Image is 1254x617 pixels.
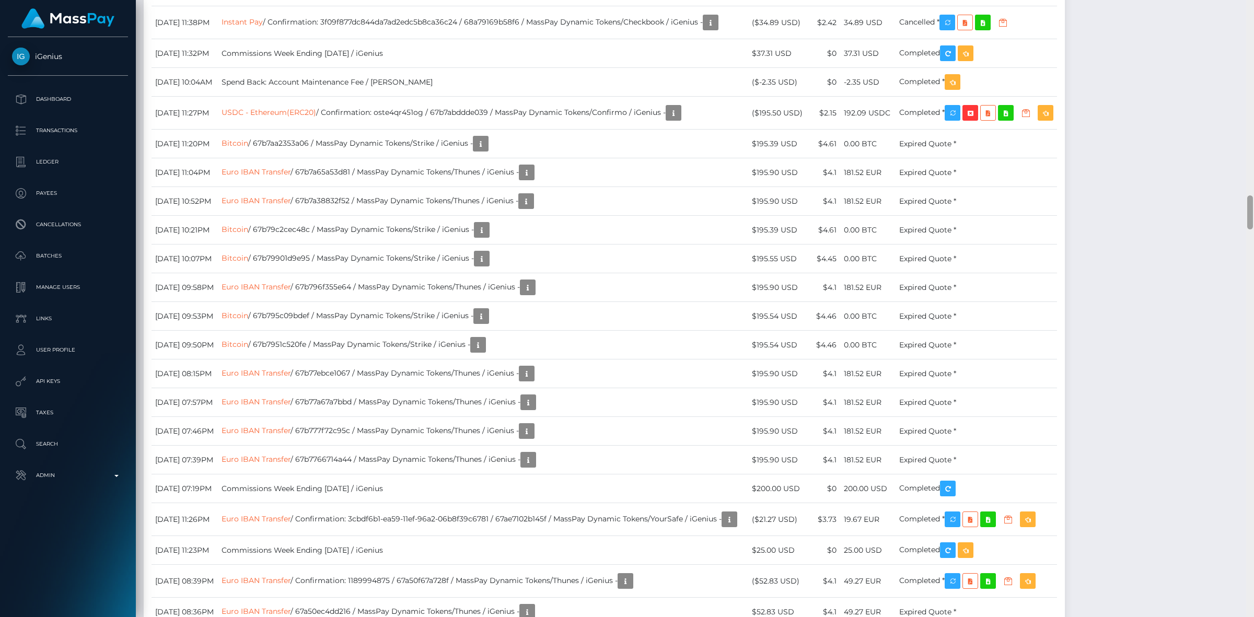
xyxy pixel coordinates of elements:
[840,187,896,216] td: 181.52 EUR
[222,196,291,205] a: Euro IBAN Transfer
[840,68,896,97] td: -2.35 USD
[840,245,896,273] td: 0.00 BTC
[840,503,896,536] td: 19.67 EUR
[8,52,128,61] span: iGenius
[12,436,124,452] p: Search
[896,359,1057,388] td: Expired Quote *
[896,388,1057,417] td: Expired Quote *
[896,302,1057,331] td: Expired Quote *
[152,503,218,536] td: [DATE] 11:26PM
[222,311,248,320] a: Bitcoin
[152,158,218,187] td: [DATE] 11:04PM
[748,302,812,331] td: $195.54 USD
[21,8,114,29] img: MassPay Logo
[840,359,896,388] td: 181.52 EUR
[840,565,896,598] td: 49.27 EUR
[218,503,748,536] td: / Confirmation: 3cbdf6b1-ea59-11ef-96a2-06b8f39c6781 / 67ae7102b145f / MassPay Dynamic Tokens/You...
[218,331,748,359] td: / 67b7951c520fe / MassPay Dynamic Tokens/Strike / iGenius -
[748,331,812,359] td: $195.54 USD
[748,187,812,216] td: $195.90 USD
[8,400,128,426] a: Taxes
[12,217,124,232] p: Cancellations
[896,273,1057,302] td: Expired Quote *
[218,474,748,503] td: Commissions Week Ending [DATE] / iGenius
[12,123,124,138] p: Transactions
[218,536,748,565] td: Commissions Week Ending [DATE] / iGenius
[840,39,896,68] td: 37.31 USD
[8,337,128,363] a: User Profile
[812,417,840,446] td: $4.1
[812,6,840,39] td: $2.42
[896,216,1057,245] td: Expired Quote *
[8,274,128,300] a: Manage Users
[222,17,263,27] a: Instant Pay
[222,225,248,234] a: Bitcoin
[812,130,840,158] td: $4.61
[812,158,840,187] td: $4.1
[748,359,812,388] td: $195.90 USD
[812,565,840,598] td: $4.1
[8,86,128,112] a: Dashboard
[896,158,1057,187] td: Expired Quote *
[812,359,840,388] td: $4.1
[8,118,128,144] a: Transactions
[8,180,128,206] a: Payees
[152,130,218,158] td: [DATE] 11:20PM
[840,331,896,359] td: 0.00 BTC
[218,97,748,130] td: / Confirmation: oste4qr451og / 67b7abddde039 / MassPay Dynamic Tokens/Confirmo / iGenius -
[840,388,896,417] td: 181.52 EUR
[8,212,128,238] a: Cancellations
[896,446,1057,474] td: Expired Quote *
[218,187,748,216] td: / 67b7a38832f52 / MassPay Dynamic Tokens/Thunes / iGenius -
[748,388,812,417] td: $195.90 USD
[840,474,896,503] td: 200.00 USD
[152,187,218,216] td: [DATE] 10:52PM
[896,97,1057,130] td: Completed *
[896,417,1057,446] td: Expired Quote *
[218,130,748,158] td: / 67b7aa2353a06 / MassPay Dynamic Tokens/Strike / iGenius -
[152,273,218,302] td: [DATE] 09:58PM
[812,536,840,565] td: $0
[840,417,896,446] td: 181.52 EUR
[896,536,1057,565] td: Completed
[840,536,896,565] td: 25.00 USD
[218,417,748,446] td: / 67b777f72c95c / MassPay Dynamic Tokens/Thunes / iGenius -
[12,154,124,170] p: Ledger
[896,6,1057,39] td: Cancelled *
[748,39,812,68] td: $37.31 USD
[152,565,218,598] td: [DATE] 08:39PM
[8,368,128,394] a: API Keys
[152,417,218,446] td: [DATE] 07:46PM
[8,462,128,488] a: Admin
[12,311,124,327] p: Links
[896,565,1057,598] td: Completed *
[218,216,748,245] td: / 67b79c2cec48c / MassPay Dynamic Tokens/Strike / iGenius -
[222,607,291,616] a: Euro IBAN Transfer
[8,431,128,457] a: Search
[222,108,316,117] a: USDC - Ethereum(ERC20)
[222,397,291,406] a: Euro IBAN Transfer
[896,130,1057,158] td: Expired Quote *
[152,446,218,474] td: [DATE] 07:39PM
[222,576,291,585] a: Euro IBAN Transfer
[152,245,218,273] td: [DATE] 10:07PM
[748,97,812,130] td: ($195.50 USD)
[896,187,1057,216] td: Expired Quote *
[12,91,124,107] p: Dashboard
[12,185,124,201] p: Payees
[812,331,840,359] td: $4.46
[812,388,840,417] td: $4.1
[222,426,291,435] a: Euro IBAN Transfer
[8,149,128,175] a: Ledger
[222,167,291,177] a: Euro IBAN Transfer
[748,6,812,39] td: ($34.89 USD)
[218,446,748,474] td: / 67b7766714a44 / MassPay Dynamic Tokens/Thunes / iGenius -
[222,340,248,349] a: Bitcoin
[218,158,748,187] td: / 67b7a65a53d81 / MassPay Dynamic Tokens/Thunes / iGenius -
[840,446,896,474] td: 181.52 EUR
[218,302,748,331] td: / 67b795c09bdef / MassPay Dynamic Tokens/Strike / iGenius -
[12,342,124,358] p: User Profile
[8,306,128,332] a: Links
[748,130,812,158] td: $195.39 USD
[748,565,812,598] td: ($52.83 USD)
